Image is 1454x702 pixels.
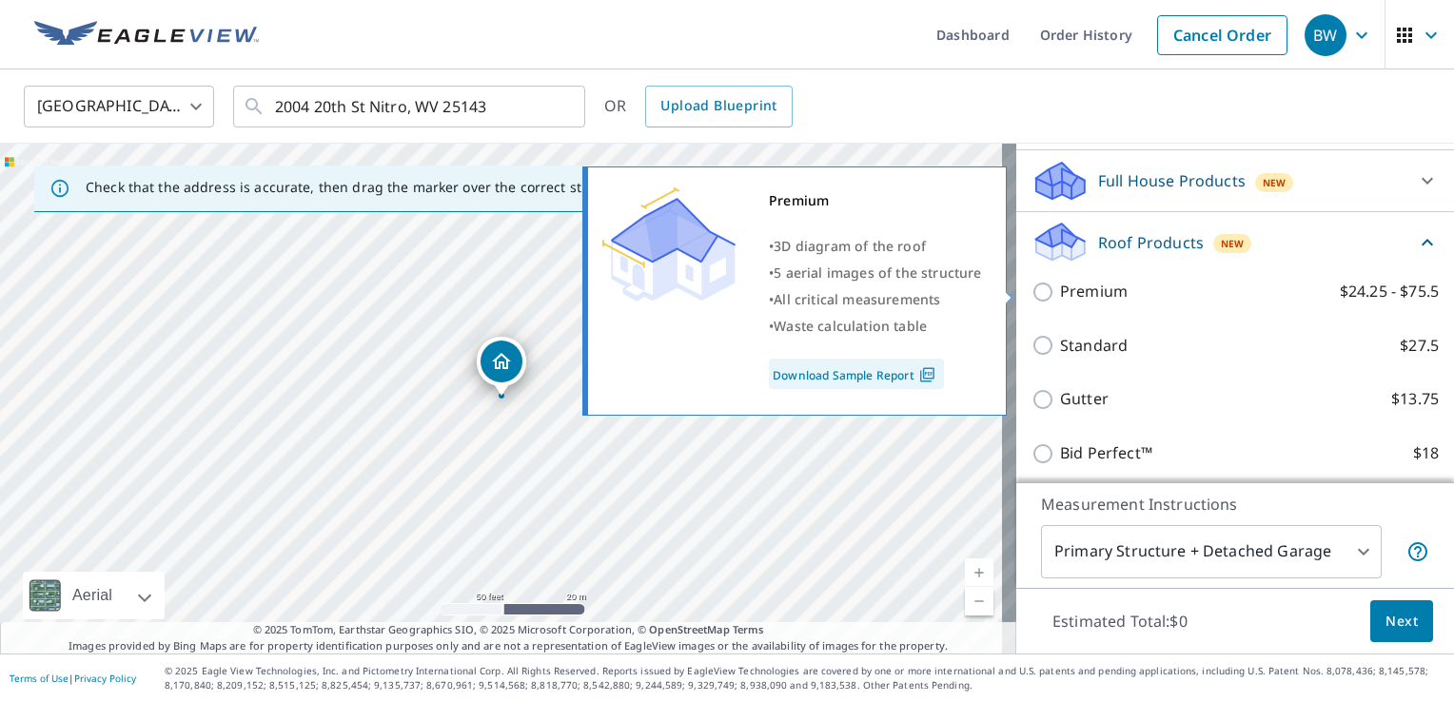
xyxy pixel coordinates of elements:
[1157,15,1287,55] a: Cancel Order
[10,673,136,684] p: |
[1060,387,1109,411] p: Gutter
[769,286,982,313] div: •
[1263,175,1287,190] span: New
[165,664,1444,692] p: © 2025 Eagle View Technologies, Inc. and Pictometry International Corp. All Rights Reserved. Repo...
[1400,334,1439,358] p: $27.5
[645,86,792,127] a: Upload Blueprint
[602,187,736,302] img: Premium
[1391,387,1439,411] p: $13.75
[1032,220,1439,264] div: Roof ProductsNew
[1041,493,1429,516] p: Measurement Instructions
[74,672,136,685] a: Privacy Policy
[1098,231,1204,254] p: Roof Products
[769,187,982,214] div: Premium
[1041,525,1382,578] div: Primary Structure + Detached Garage
[774,237,926,255] span: 3D diagram of the roof
[1305,14,1346,56] div: BW
[914,366,940,383] img: Pdf Icon
[1406,540,1429,563] span: Your report will include the primary structure and a detached garage if one exists.
[10,672,69,685] a: Terms of Use
[1098,169,1246,192] p: Full House Products
[774,317,927,335] span: Waste calculation table
[477,337,526,396] div: Dropped pin, building 1, Residential property, 2002 20th St Nitro, WV 25143
[34,21,259,49] img: EV Logo
[774,290,940,308] span: All critical measurements
[67,572,118,619] div: Aerial
[769,313,982,340] div: •
[1221,236,1245,251] span: New
[604,86,793,127] div: OR
[769,233,982,260] div: •
[1340,280,1439,303] p: $24.25 - $75.5
[24,80,214,133] div: [GEOGRAPHIC_DATA]
[1385,610,1418,634] span: Next
[1370,600,1433,643] button: Next
[769,359,944,389] a: Download Sample Report
[774,263,981,282] span: 5 aerial images of the structure
[769,260,982,286] div: •
[660,94,776,118] span: Upload Blueprint
[1060,441,1152,465] p: Bid Perfect™
[965,587,993,615] a: Current Level 19, Zoom Out
[733,622,764,636] a: Terms
[275,80,546,133] input: Search by address or latitude-longitude
[1060,280,1128,303] p: Premium
[965,558,993,587] a: Current Level 19, Zoom In
[23,572,165,619] div: Aerial
[1032,158,1439,204] div: Full House ProductsNew
[1037,600,1203,642] p: Estimated Total: $0
[86,179,634,196] p: Check that the address is accurate, then drag the marker over the correct structure.
[649,622,729,636] a: OpenStreetMap
[1413,441,1439,465] p: $18
[1060,334,1128,358] p: Standard
[253,622,764,638] span: © 2025 TomTom, Earthstar Geographics SIO, © 2025 Microsoft Corporation, ©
